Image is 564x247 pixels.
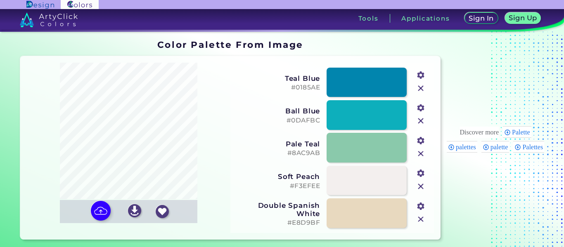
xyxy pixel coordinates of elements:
a: Sign In [466,13,497,24]
div: These are topics related to the article that might interest you [460,127,499,138]
span: palette [491,143,511,151]
h3: Double Spanish White [236,201,320,218]
h3: Pale Teal [236,140,320,148]
div: Palettes [513,141,544,153]
img: icon_favourite_white.svg [156,205,169,218]
img: icon_close.svg [415,115,426,126]
h3: Tools [358,15,379,21]
h5: Sign In [470,15,493,21]
h5: #F3EFEE [236,182,320,190]
h5: #0DAFBC [236,117,320,125]
h5: #0185AE [236,84,320,92]
div: palette [481,141,509,153]
img: icon_close.svg [415,148,426,159]
h3: Soft Peach [236,172,320,181]
h5: Sign Up [510,15,536,21]
div: palettes [447,141,477,153]
img: ArtyClick Design logo [26,1,54,9]
h3: Ball Blue [236,107,320,115]
h5: #8AC9AB [236,149,320,157]
img: logo_artyclick_colors_white.svg [20,12,78,27]
img: icon picture [91,201,111,221]
span: Palettes [522,143,545,151]
img: icon_close.svg [415,214,426,225]
img: icon_close.svg [415,83,426,94]
img: icon_close.svg [415,181,426,192]
img: icon_download_white.svg [128,204,141,217]
span: Palette [512,129,533,136]
h3: Teal Blue [236,74,320,82]
h1: Color Palette From Image [157,38,303,51]
span: palettes [456,143,479,151]
h5: #E8D9BF [236,219,320,227]
h3: Applications [401,15,450,21]
div: Palette [503,126,531,138]
a: Sign Up [506,13,540,24]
